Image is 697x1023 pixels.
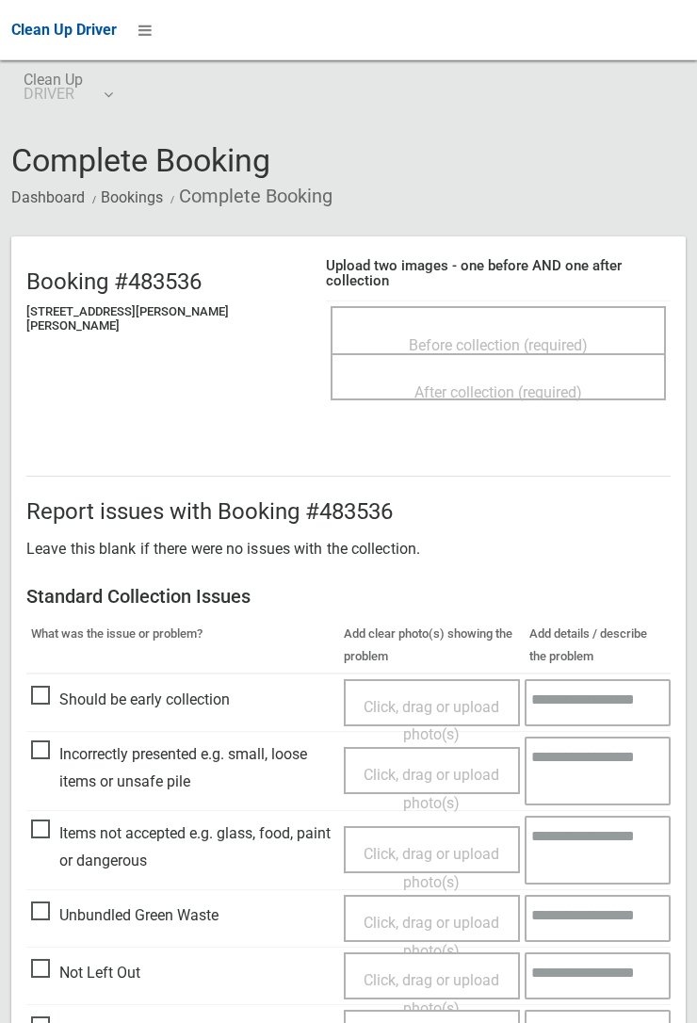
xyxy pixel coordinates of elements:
h2: Report issues with Booking #483536 [26,499,671,524]
h2: Booking #483536 [26,269,307,294]
li: Complete Booking [166,179,332,214]
span: Incorrectly presented e.g. small, loose items or unsafe pile [31,740,334,796]
h4: Upload two images - one before AND one after collection [326,258,671,289]
a: Bookings [101,188,163,206]
span: Items not accepted e.g. glass, food, paint or dangerous [31,820,334,875]
span: Click, drag or upload photo(s) [364,698,499,744]
small: DRIVER [24,87,83,101]
span: Before collection (required) [409,336,588,354]
span: Not Left Out [31,959,140,987]
th: Add clear photo(s) showing the problem [339,618,525,674]
a: Dashboard [11,188,85,206]
span: Click, drag or upload photo(s) [364,845,499,891]
span: Clean Up [24,73,111,101]
h3: Standard Collection Issues [26,586,671,607]
th: What was the issue or problem? [26,618,339,674]
span: Should be early collection [31,686,230,714]
p: Leave this blank if there were no issues with the collection. [26,535,671,563]
span: After collection (required) [414,383,582,401]
span: Click, drag or upload photo(s) [364,971,499,1017]
span: Clean Up Driver [11,21,117,39]
th: Add details / describe the problem [525,618,671,674]
a: Clean Up Driver [11,16,117,44]
h5: [STREET_ADDRESS][PERSON_NAME][PERSON_NAME] [26,305,307,333]
span: Click, drag or upload photo(s) [364,766,499,812]
span: Click, drag or upload photo(s) [364,914,499,960]
span: Complete Booking [11,141,270,179]
span: Unbundled Green Waste [31,901,219,930]
a: Clean UpDRIVER [11,60,123,121]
